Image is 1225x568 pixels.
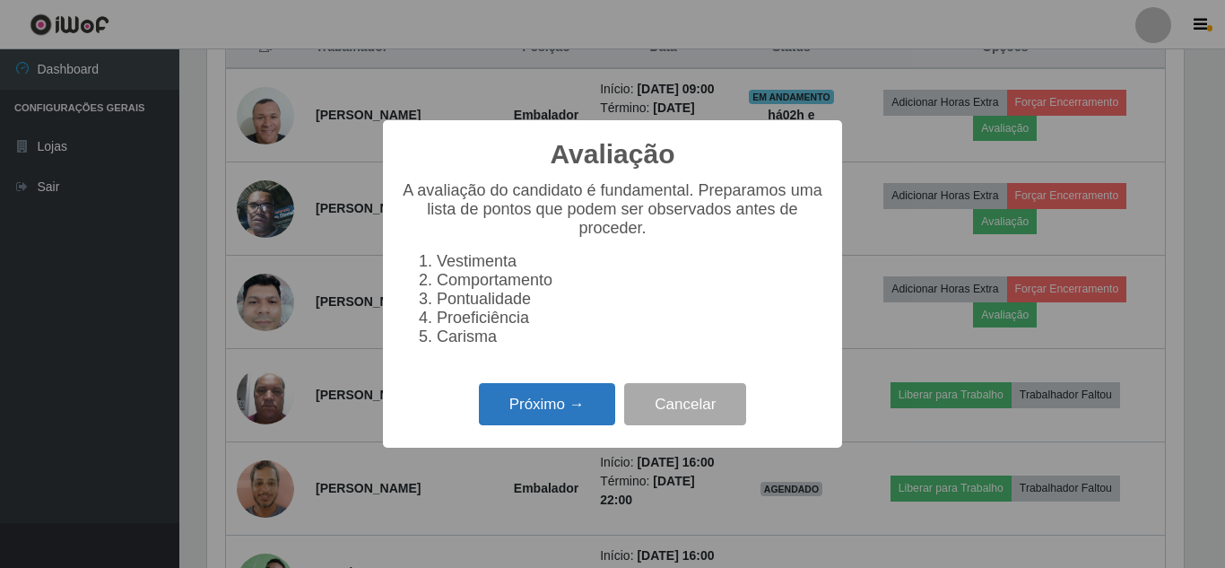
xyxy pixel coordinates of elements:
p: A avaliação do candidato é fundamental. Preparamos uma lista de pontos que podem ser observados a... [401,181,824,238]
li: Pontualidade [437,290,824,309]
li: Carisma [437,328,824,346]
button: Próximo → [479,383,615,425]
button: Cancelar [624,383,746,425]
h2: Avaliação [551,138,675,170]
li: Comportamento [437,271,824,290]
li: Vestimenta [437,252,824,271]
li: Proeficiência [437,309,824,328]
